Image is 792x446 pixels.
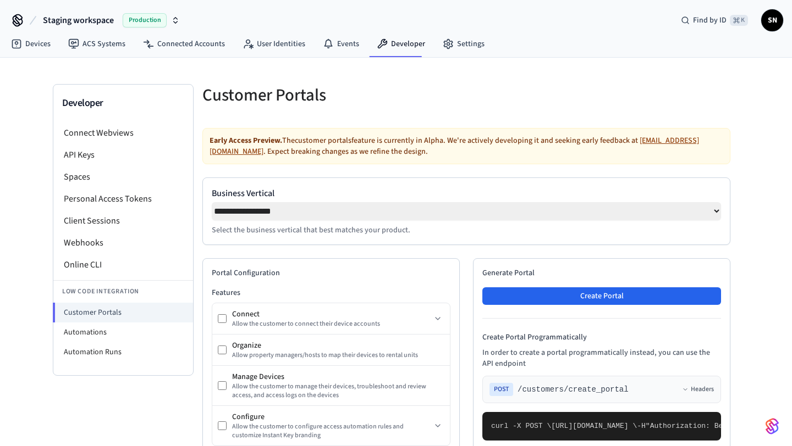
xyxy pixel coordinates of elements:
strong: Early Access Preview. [210,135,282,146]
div: Manage Devices [232,371,444,382]
li: Online CLI [53,254,193,276]
button: Create Portal [482,287,721,305]
span: SN [762,10,782,30]
a: Settings [434,34,493,54]
h2: Portal Configuration [212,267,450,278]
span: POST [490,383,513,396]
span: [URL][DOMAIN_NAME] \ [551,422,637,430]
p: In order to create a portal programmatically instead, you can use the API endpoint [482,347,721,369]
li: Spaces [53,166,193,188]
span: /customers/create_portal [518,384,629,395]
div: Connect [232,309,431,320]
div: Allow the customer to connect their device accounts [232,320,431,328]
div: Allow the customer to configure access automation rules and customize Instant Key branding [232,422,431,440]
a: User Identities [234,34,314,54]
span: Staging workspace [43,14,114,27]
h3: Features [212,287,450,298]
div: Allow the customer to manage their devices, troubleshoot and review access, and access logs on th... [232,382,444,400]
label: Business Vertical [212,187,721,200]
h3: Developer [62,96,184,111]
a: Developer [368,34,434,54]
a: Connected Accounts [134,34,234,54]
button: SN [761,9,783,31]
a: [EMAIL_ADDRESS][DOMAIN_NAME] [210,135,699,157]
span: -H [637,422,646,430]
li: Client Sessions [53,210,193,232]
span: Production [123,13,167,27]
p: Select the business vertical that best matches your product. [212,225,721,236]
h4: Create Portal Programmatically [482,332,721,343]
span: curl -X POST \ [491,422,551,430]
li: Automations [53,322,193,342]
span: ⌘ K [730,15,748,26]
img: SeamLogoGradient.69752ec5.svg [766,417,779,435]
a: Devices [2,34,59,54]
li: Low Code Integration [53,280,193,303]
li: Automation Runs [53,342,193,362]
h2: Generate Portal [482,267,721,278]
a: ACS Systems [59,34,134,54]
div: Configure [232,411,431,422]
li: Connect Webviews [53,122,193,144]
div: Allow property managers/hosts to map their devices to rental units [232,351,444,360]
div: Find by ID⌘ K [672,10,757,30]
span: Find by ID [693,15,727,26]
div: The customer portals feature is currently in Alpha. We're actively developing it and seeking earl... [202,128,730,164]
li: Webhooks [53,232,193,254]
li: Personal Access Tokens [53,188,193,210]
a: Events [314,34,368,54]
h5: Customer Portals [202,84,460,107]
button: Headers [682,385,714,394]
li: Customer Portals [53,303,193,322]
li: API Keys [53,144,193,166]
div: Organize [232,340,444,351]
